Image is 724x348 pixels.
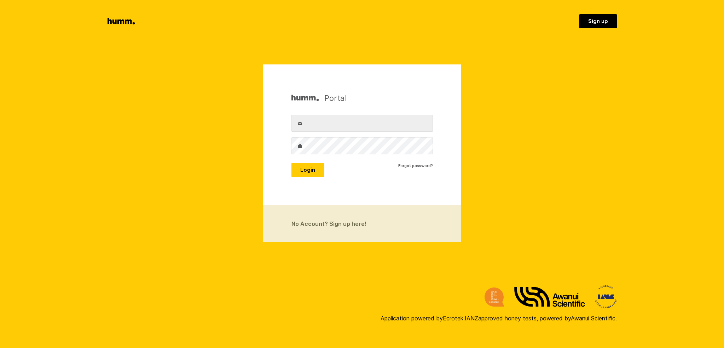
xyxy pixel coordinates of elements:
[291,93,347,103] h1: Portal
[485,287,504,307] img: Ecrotek
[579,14,617,28] a: Sign up
[443,315,463,322] a: Ecrotek
[595,285,617,308] img: International Accreditation New Zealand
[263,205,461,242] a: No Account? Sign up here!
[571,315,615,322] a: Awanui Scientific
[381,314,617,323] div: Application powered by . approved honey tests, powered by .
[291,163,324,177] button: Login
[514,287,585,307] img: Awanui Scientific
[465,315,478,322] a: IANZ
[291,93,319,103] img: Humm
[398,163,433,169] a: Forgot password?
